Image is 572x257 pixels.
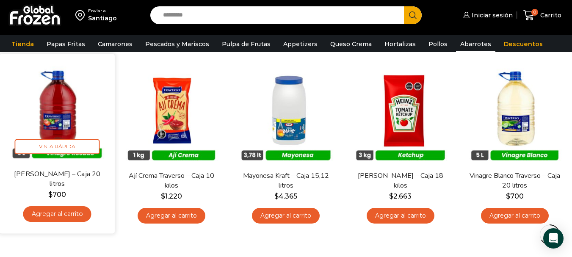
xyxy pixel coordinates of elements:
[141,36,213,52] a: Pescados y Mariscos
[42,36,89,52] a: Papas Fritas
[481,208,549,224] a: Agregar al carrito: “Vinagre Blanco Traverso - Caja 20 litros”
[367,208,434,224] a: Agregar al carrito: “Ketchup Heinz - Caja 18 kilos”
[48,191,66,199] bdi: 700
[7,36,38,52] a: Tienda
[531,9,538,16] span: 0
[279,36,322,52] a: Appetizers
[543,228,564,249] div: Open Intercom Messenger
[240,171,332,191] a: Mayonesa Kraft – Caja 15,12 litros
[500,36,547,52] a: Descuentos
[380,36,420,52] a: Hortalizas
[424,36,452,52] a: Pollos
[274,192,279,200] span: $
[218,36,275,52] a: Pulpa de Frutas
[521,6,564,25] a: 0 Carrito
[161,192,165,200] span: $
[326,36,376,52] a: Queso Crema
[456,36,495,52] a: Abarrotes
[355,171,446,191] a: [PERSON_NAME] – Caja 18 kilos
[389,192,412,200] bdi: 2.663
[404,6,422,24] button: Search button
[389,192,393,200] span: $
[470,11,513,19] span: Iniciar sesión
[469,171,561,191] a: Vinagre Blanco Traverso – Caja 20 litros
[274,192,297,200] bdi: 4.365
[538,11,561,19] span: Carrito
[15,139,100,154] span: Vista Rápida
[138,208,205,224] a: Agregar al carrito: “Ají Crema Traverso - Caja 10 kilos”
[161,192,182,200] bdi: 1.220
[126,171,217,191] a: Ají Crema Traverso – Caja 10 kilos
[23,206,91,222] a: Agregar al carrito: “Vinagre Rosado Traverso - Caja 20 litros”
[88,8,117,14] div: Enviar a
[506,192,510,200] span: $
[461,7,513,24] a: Iniciar sesión
[75,8,88,22] img: address-field-icon.svg
[506,192,524,200] bdi: 700
[11,169,103,189] a: [PERSON_NAME] – Caja 20 litros
[48,191,53,199] span: $
[88,14,117,22] div: Santiago
[94,36,137,52] a: Camarones
[252,208,320,224] a: Agregar al carrito: “Mayonesa Kraft - Caja 15,12 litros”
